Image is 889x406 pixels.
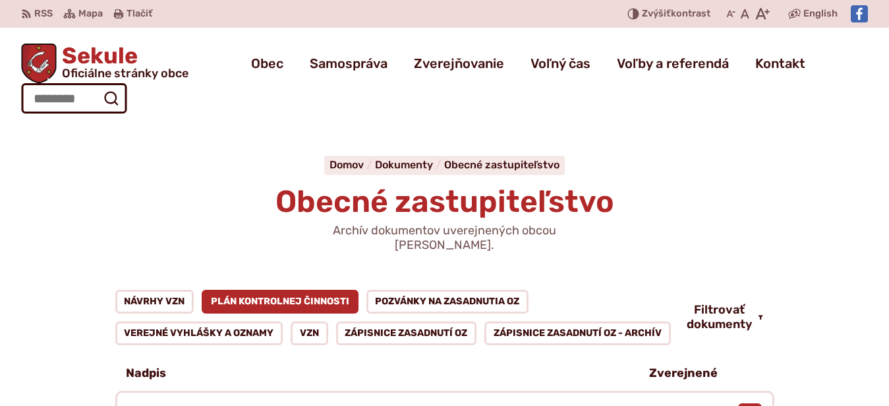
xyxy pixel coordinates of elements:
a: Voľby a referendá [617,45,729,82]
a: English [801,6,840,22]
p: Nadpis [126,366,166,381]
a: Voľný čas [531,45,590,82]
a: Plán kontrolnej činnosti [202,290,358,314]
span: Obecné zastupiteľstvo [275,184,614,220]
img: Prejsť na Facebook stránku [851,5,868,22]
a: VZN [291,321,328,345]
img: Prejsť na domovskú stránku [21,44,57,83]
a: Obecné zastupiteľstvo [444,158,559,171]
span: Zvýšiť [642,8,671,19]
a: Domov [330,158,375,171]
span: Dokumenty [375,158,433,171]
a: Návrhy VZN [115,290,194,314]
a: Pozvánky na zasadnutia OZ [366,290,529,314]
a: Zápisnice zasadnutí OZ - ARCHÍV [484,321,671,345]
a: Dokumenty [375,158,444,171]
a: Verejné vyhlášky a oznamy [115,321,283,345]
a: Kontakt [755,45,805,82]
span: Oficiálne stránky obce [62,67,188,79]
span: Filtrovať dokumenty [686,303,753,331]
span: English [803,6,838,22]
button: Filtrovať dokumenty [675,303,774,331]
a: Zápisnice zasadnutí OZ [336,321,477,345]
a: Samospráva [310,45,387,82]
p: Zverejnené [649,366,718,381]
a: Logo Sekule, prejsť na domovskú stránku. [21,44,188,83]
span: Tlačiť [127,9,152,20]
a: Zverejňovanie [414,45,504,82]
a: Obec [251,45,283,82]
span: Domov [330,158,364,171]
span: Mapa [78,6,103,22]
span: Sekule [57,45,188,79]
span: RSS [34,6,53,22]
span: kontrast [642,9,710,20]
p: Archív dokumentov uverejnených obcou [PERSON_NAME]. [287,224,603,252]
